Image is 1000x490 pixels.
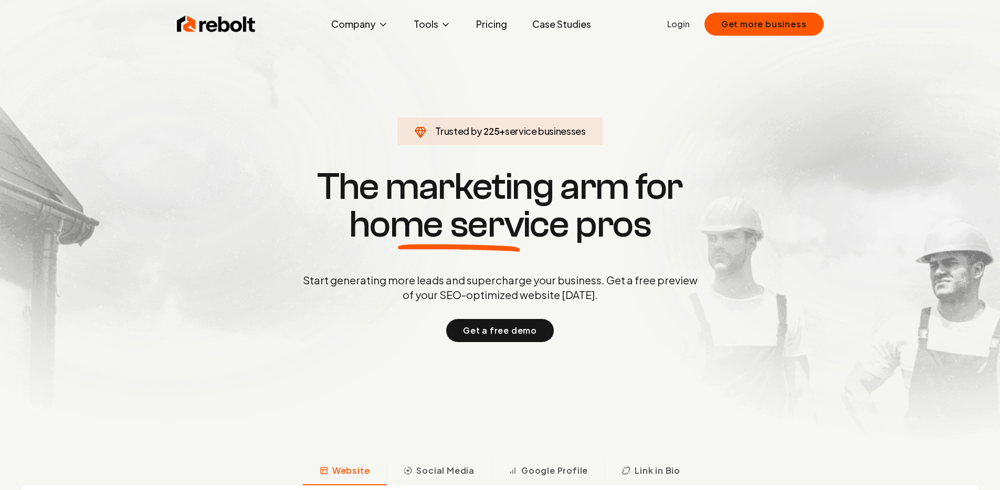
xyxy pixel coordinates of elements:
img: Rebolt Logo [177,14,256,35]
a: Login [667,18,690,30]
button: Google Profile [491,458,605,485]
span: service businesses [505,125,586,137]
a: Pricing [468,14,515,35]
span: Google Profile [521,464,588,477]
span: Link in Bio [635,464,680,477]
span: home service [349,206,569,243]
button: Website [303,458,387,485]
a: Case Studies [524,14,599,35]
button: Get more business [704,13,824,36]
button: Get a free demo [446,319,554,342]
button: Tools [405,14,459,35]
span: Social Media [416,464,475,477]
p: Start generating more leads and supercharge your business. Get a free preview of your SEO-optimiz... [301,273,700,302]
button: Link in Bio [605,458,697,485]
span: + [499,125,505,137]
span: 225 [483,124,499,139]
button: Company [323,14,397,35]
span: Website [332,464,370,477]
button: Social Media [386,458,491,485]
h1: The marketing arm for pros [248,168,752,243]
span: Trusted by [435,125,482,137]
